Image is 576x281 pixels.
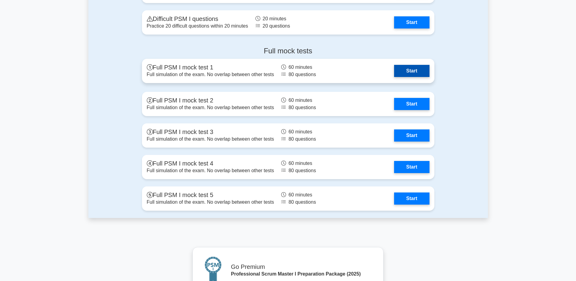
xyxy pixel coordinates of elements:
a: Start [394,161,429,173]
a: Start [394,129,429,142]
h4: Full mock tests [142,47,434,55]
a: Start [394,65,429,77]
a: Start [394,16,429,28]
a: Start [394,192,429,205]
a: Start [394,98,429,110]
